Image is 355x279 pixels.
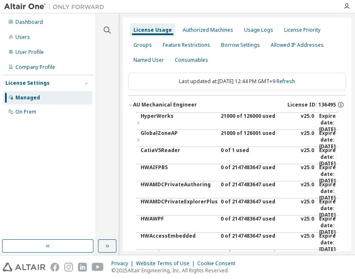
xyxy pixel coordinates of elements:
div: v25.0 [301,198,314,218]
div: v25.0 [301,216,314,236]
div: 0 of 2147483647 used [221,250,296,270]
div: v25.0 [301,181,314,201]
div: v25.0 [301,233,314,253]
div: HWAWPF [141,216,216,236]
div: On Prem [15,109,36,115]
div: Privacy [111,260,136,267]
div: v25.0 [301,130,314,150]
div: License Usage [133,27,172,33]
div: Dashboard [15,19,43,25]
div: 21000 of 126001 used [221,130,296,150]
div: Company Profile [15,64,55,71]
div: 0 of 2147483647 used [221,233,296,253]
div: 0 of 2147483647 used [221,164,296,184]
div: Expire date: [DATE] [319,250,338,270]
button: HWAWPF0 of 2147483647 usedv25.0Expire date:[DATE] [141,216,338,236]
button: HyperWorks21000 of 126000 usedv25.0Expire date:[DATE] [136,113,338,133]
div: v25.0 [301,250,314,270]
button: HWAMDCPrivateExplorerPlus0 of 2147483647 usedv25.0Expire date:[DATE] [141,198,338,218]
div: HWAMDCPrivateAuthoring [141,181,216,201]
div: Borrow Settings [221,42,260,48]
div: User Profile [15,49,44,56]
div: Expire date: [DATE] [319,216,338,236]
img: youtube.svg [92,263,104,271]
div: Expire date: [DATE] [319,147,338,167]
img: altair_logo.svg [3,263,45,271]
div: CatiaV5Reader [141,147,216,167]
div: v25.0 [301,147,314,167]
div: Expire date: [DATE] [319,181,338,201]
p: © 2025 Altair Engineering, Inc. All Rights Reserved. [111,267,240,274]
div: Expire date: [DATE] [319,198,338,218]
div: GlobalZoneAP [141,130,216,150]
div: 0 of 1 used [221,147,296,167]
div: v25.0 [301,113,314,133]
div: v25.0 [301,164,314,184]
button: HWActivate0 of 2147483647 usedv25.0Expire date:[DATE] [141,250,338,270]
div: Cookie Consent [197,260,240,267]
div: HWAccessEmbedded [141,233,216,253]
img: facebook.svg [50,263,59,271]
div: 0 of 2147483647 used [221,181,296,201]
div: Website Terms of Use [136,260,197,267]
div: Expire date: [DATE] [319,130,338,150]
div: Expire date: [DATE] [319,164,338,184]
img: instagram.svg [64,263,73,271]
div: Last updated at: [DATE] 12:44 PM GMT+9 [128,73,346,90]
button: CatiaV5Reader0 of 1 usedv25.0Expire date:[DATE] [141,147,338,167]
div: HWActivate [141,250,216,270]
div: License Priority [284,27,320,33]
div: Allowed IP Addresses [271,42,324,48]
img: Altair One [4,3,108,11]
button: HWAMDCPrivateAuthoring0 of 2147483647 usedv25.0Expire date:[DATE] [141,181,338,201]
div: Managed [15,94,40,101]
div: HWAMDCPrivateExplorerPlus [141,198,216,218]
div: License Settings [5,80,50,86]
div: HyperWorks [141,113,216,133]
button: HWAccessEmbedded0 of 2147483647 usedv25.0Expire date:[DATE] [141,233,338,253]
div: 0 of 2147483647 used [221,198,296,218]
div: Expire date: [DATE] [319,233,338,253]
span: License ID: 136495 [287,101,336,108]
div: Usage Logs [244,27,273,33]
div: HWAIFPBS [141,164,216,184]
a: Refresh [277,78,295,85]
div: Feature Restrictions [163,42,210,48]
div: AU Mechanical Engineer [133,101,197,108]
button: GlobalZoneAP21000 of 126001 usedv25.0Expire date:[DATE] [136,130,338,150]
button: HWAIFPBS0 of 2147483647 usedv25.0Expire date:[DATE] [141,164,338,184]
div: Users [15,34,30,41]
button: AU Mechanical EngineerLicense ID: 136495 [128,96,346,114]
div: Consumables [175,57,208,63]
img: linkedin.svg [78,263,87,271]
div: Authorized Machines [183,27,233,33]
div: Named User [133,57,164,63]
div: Expire date: [DATE] [319,113,338,133]
div: Groups [133,42,152,48]
div: 0 of 2147483647 used [221,216,296,236]
div: 21000 of 126000 used [221,113,296,133]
